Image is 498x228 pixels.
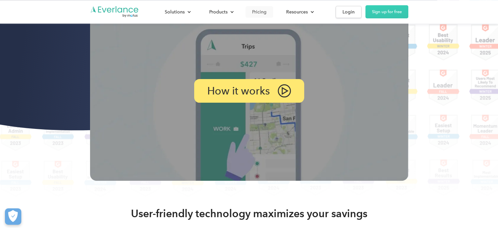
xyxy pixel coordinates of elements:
[342,8,355,16] div: Login
[280,6,319,18] div: Resources
[207,86,270,95] p: How it works
[365,5,408,18] a: Sign up for free
[165,8,185,16] div: Solutions
[336,6,361,18] a: Login
[203,6,239,18] div: Products
[286,8,308,16] div: Resources
[90,6,139,18] a: Go to homepage
[246,6,273,18] a: Pricing
[158,6,196,18] div: Solutions
[209,8,228,16] div: Products
[5,208,21,225] button: Cookies Settings
[252,8,267,16] div: Pricing
[48,39,81,53] input: Submit
[131,207,367,220] h2: User-friendly technology maximizes your savings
